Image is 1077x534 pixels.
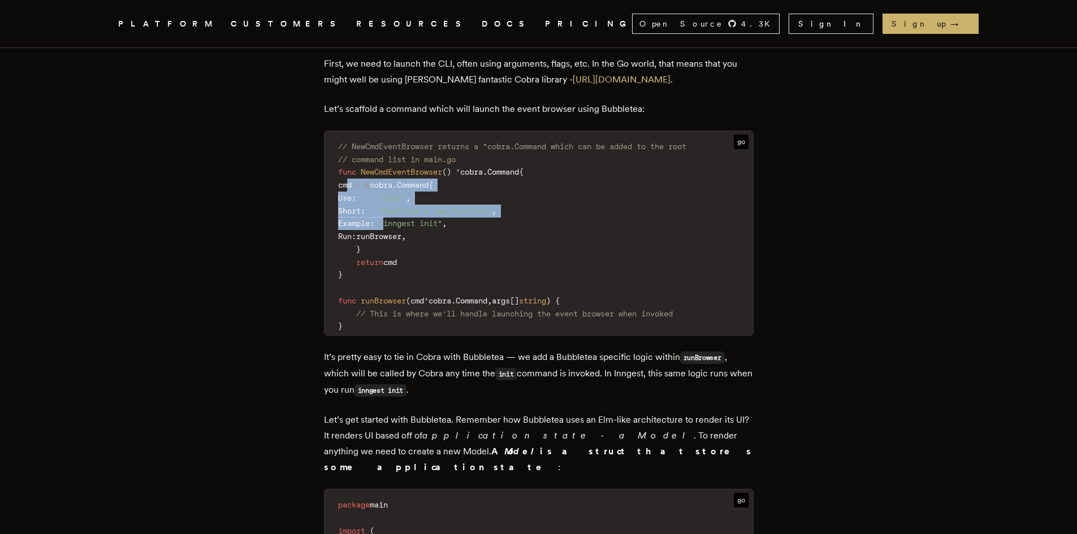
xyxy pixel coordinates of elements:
span: ( [442,167,447,176]
span: , [487,296,492,305]
span: 4.3 K [741,18,777,29]
span: cobra [429,296,451,305]
span: func [338,296,356,305]
span: runBrowser [356,232,401,241]
b: A is a struct that stores some application state [324,446,753,472]
span: cmd [383,258,397,267]
span: , [492,206,496,215]
span: NewCmdEventBrowser [361,167,442,176]
span: cobra [370,180,392,189]
span: } [356,245,361,254]
span: // NewCmdEventBrowser returns a *cobra.Command which can be added to the root [338,142,686,151]
span: : [361,206,365,215]
span: cmd [338,180,352,189]
span: : [352,193,356,202]
a: PRICING [545,17,632,31]
span: } [338,322,343,331]
p: First, we need to launch the CLI, often using arguments, flags, etc. In the Go world, that means ... [324,56,754,88]
a: CUSTOMERS [231,17,343,31]
span: string [519,296,546,305]
span: . [483,167,487,176]
span: , [401,232,406,241]
span: cmd [410,296,424,305]
a: DOCS [482,17,531,31]
span: { [555,296,560,305]
span: go [734,134,749,149]
span: package [338,500,370,509]
span: // This is where we'll handle launching the event browser when invoked [356,309,673,318]
a: Sign up [883,14,979,34]
span: Example [338,219,370,228]
span: , [442,219,447,228]
span: Command [487,167,519,176]
span: . [451,296,456,305]
button: PLATFORM [118,17,217,31]
span: main [370,500,388,509]
span: : [370,219,374,228]
span: , [406,193,410,202]
span: Run [338,232,352,241]
span: Command [456,296,487,305]
p: Let’s scaffold a command which will launch the event browser using Bubbletea: [324,101,754,117]
code: runBrowser [680,351,725,364]
code: init [495,368,517,380]
span: runBrowser [361,296,406,305]
span: Open Source [639,18,723,29]
span: → [950,18,970,29]
span: [ [510,296,514,305]
span: : [352,232,356,241]
span: & [365,180,370,189]
p: Let’s get started with Bubbletea. Remember how Bubbletea uses an Elm-like architecture to render ... [324,412,754,475]
span: { [429,180,433,189]
a: [URL][DOMAIN_NAME] [573,74,671,85]
span: args [492,296,510,305]
p: It’s pretty easy to tie in Cobra with Bubbletea — we add a Bubbletea specific logic within , whic... [324,349,754,398]
span: func [338,167,356,176]
code: inngest init [354,384,406,397]
span: Command [397,180,429,189]
span: return [356,258,383,267]
span: ( [406,296,410,305]
span: "init" [379,193,406,202]
span: "Scaffold a new function" [379,206,492,215]
span: "inngest init" [379,219,442,228]
span: { [519,167,524,176]
a: Sign In [789,14,873,34]
button: RESOURCES [356,17,468,31]
em: Model [504,446,540,457]
span: ) [546,296,551,305]
em: application state - a Model [422,430,694,441]
span: go [734,493,749,507]
span: ) [447,167,451,176]
span: . [392,180,397,189]
span: ] [514,296,519,305]
span: := [352,180,361,189]
span: } [338,270,343,279]
span: cobra [460,167,483,176]
span: Use [338,193,352,202]
span: Short [338,206,361,215]
span: // command list in main.go [338,155,456,164]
